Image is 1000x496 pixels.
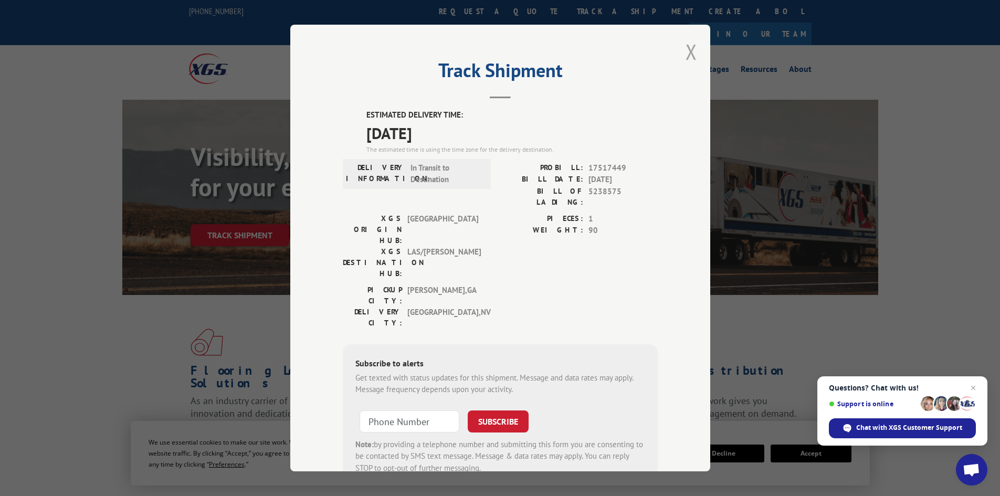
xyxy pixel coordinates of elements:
[588,213,658,225] span: 1
[366,145,658,154] div: The estimated time is using the time zone for the delivery destination.
[343,213,402,246] label: XGS ORIGIN HUB:
[588,225,658,237] span: 90
[468,410,529,432] button: SUBSCRIBE
[366,121,658,145] span: [DATE]
[588,162,658,174] span: 17517449
[500,162,583,174] label: PROBILL:
[500,174,583,186] label: BILL DATE:
[343,284,402,307] label: PICKUP CITY:
[407,213,478,246] span: [GEOGRAPHIC_DATA]
[346,162,405,186] label: DELIVERY INFORMATION:
[355,439,645,474] div: by providing a telephone number and submitting this form you are consenting to be contacted by SM...
[829,384,976,392] span: Questions? Chat with us!
[343,63,658,83] h2: Track Shipment
[829,400,917,408] span: Support is online
[343,246,402,279] label: XGS DESTINATION HUB:
[588,174,658,186] span: [DATE]
[355,372,645,396] div: Get texted with status updates for this shipment. Message and data rates may apply. Message frequ...
[343,307,402,329] label: DELIVERY CITY:
[407,246,478,279] span: LAS/[PERSON_NAME]
[407,307,478,329] span: [GEOGRAPHIC_DATA] , NV
[956,454,987,486] div: Open chat
[967,382,980,394] span: Close chat
[355,439,374,449] strong: Note:
[588,186,658,208] span: 5238575
[500,225,583,237] label: WEIGHT:
[856,423,962,432] span: Chat with XGS Customer Support
[410,162,481,186] span: In Transit to Destination
[366,109,658,121] label: ESTIMATED DELIVERY TIME:
[407,284,478,307] span: [PERSON_NAME] , GA
[355,357,645,372] div: Subscribe to alerts
[360,410,459,432] input: Phone Number
[500,186,583,208] label: BILL OF LADING:
[829,418,976,438] div: Chat with XGS Customer Support
[686,38,697,66] button: Close modal
[500,213,583,225] label: PIECES:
